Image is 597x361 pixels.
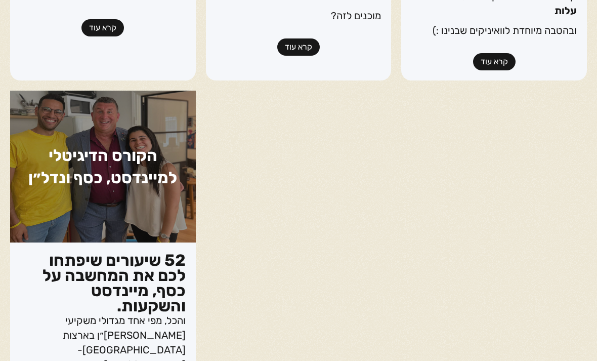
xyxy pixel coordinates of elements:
[473,54,516,71] a: קרא עוד
[10,91,196,243] h1: הקורס הדיגיטלי למיינדסט, כסף ונדל״ן
[411,24,577,38] p: ובהטבה מיוחדת לוואיניקים שבנינו :)
[216,9,381,24] p: מוכנים לזה?
[81,20,124,37] a: קרא עוד
[277,39,320,56] a: קרא עוד
[20,253,186,314] h3: 52 שיעורים שיפתחו לכם את המחשבה על כסף, מיינדסט והשקעות.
